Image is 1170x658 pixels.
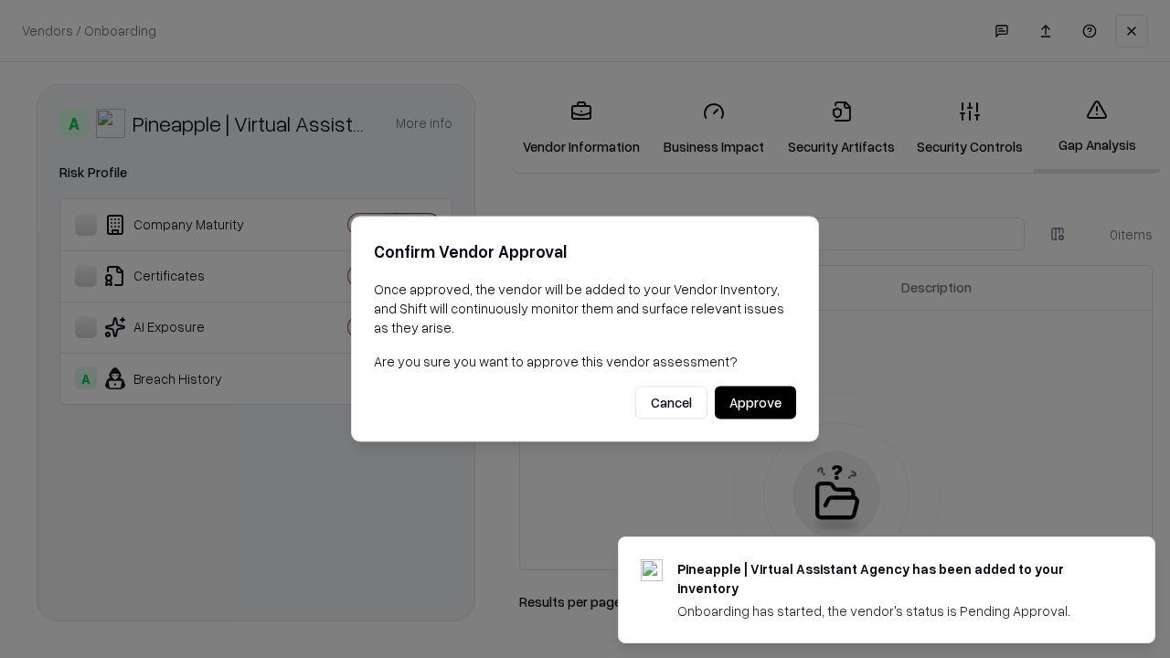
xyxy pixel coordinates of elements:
[374,352,796,371] p: Are you sure you want to approve this vendor assessment?
[374,280,796,337] p: Once approved, the vendor will be added to your Vendor Inventory, and Shift will continuously mon...
[677,601,1111,621] div: Onboarding has started, the vendor's status is Pending Approval.
[635,387,707,419] button: Cancel
[374,239,796,265] h2: Confirm Vendor Approval
[715,387,796,419] button: Approve
[641,559,663,581] img: trypineapple.com
[677,559,1111,598] div: Pineapple | Virtual Assistant Agency has been added to your inventory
